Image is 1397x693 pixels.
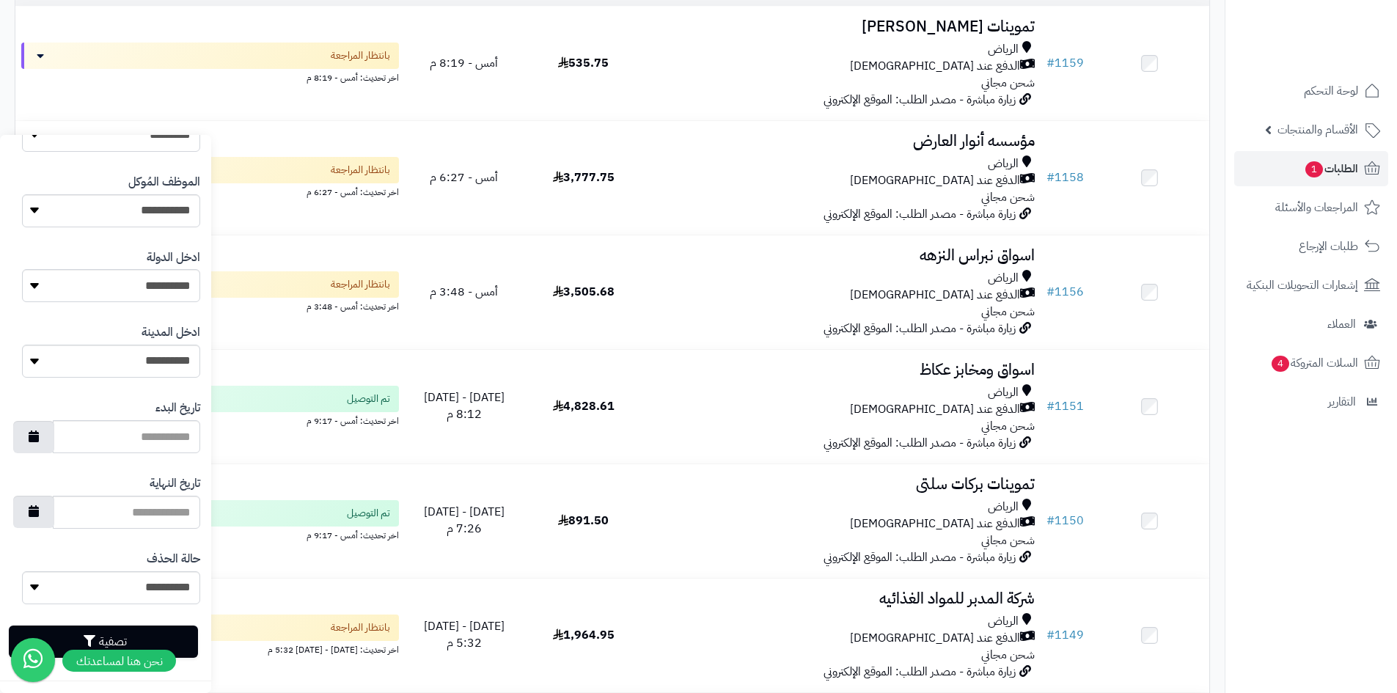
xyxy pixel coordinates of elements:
a: العملاء [1234,307,1388,342]
a: #1159 [1046,54,1084,72]
div: اخر تحديث: أمس - 8:19 م [21,69,399,84]
span: # [1046,512,1055,529]
label: تاريخ البدء [155,400,200,417]
span: الرياض [988,155,1019,172]
span: زيارة مباشرة - مصدر الطلب: الموقع الإلكتروني [824,434,1016,452]
a: #1150 [1046,512,1084,529]
span: إشعارات التحويلات البنكية [1247,275,1358,296]
span: # [1046,626,1055,644]
span: الرياض [988,384,1019,401]
span: السلات المتروكة [1270,353,1358,373]
span: [DATE] - [DATE] 8:12 م [424,389,505,423]
span: الدفع عند [DEMOGRAPHIC_DATA] [850,516,1020,532]
span: الدفع عند [DEMOGRAPHIC_DATA] [850,287,1020,304]
label: الموظف المُوكل [128,174,200,191]
label: ادخل المدينة [142,324,200,341]
span: التقارير [1328,392,1356,412]
span: أمس - 8:19 م [430,54,498,72]
span: زيارة مباشرة - مصدر الطلب: الموقع الإلكتروني [824,320,1016,337]
span: الدفع عند [DEMOGRAPHIC_DATA] [850,630,1020,647]
a: #1149 [1046,626,1084,644]
h3: اسواق ومخابز عكاظ [649,362,1035,378]
h3: تموينات [PERSON_NAME] [649,18,1035,35]
span: # [1046,283,1055,301]
span: الدفع عند [DEMOGRAPHIC_DATA] [850,172,1020,189]
a: المراجعات والأسئلة [1234,190,1388,225]
label: ادخل الدولة [147,249,200,266]
span: الرياض [988,499,1019,516]
label: تاريخ النهاية [150,475,200,492]
span: شحن مجاني [981,417,1035,435]
span: زيارة مباشرة - مصدر الطلب: الموقع الإلكتروني [824,549,1016,566]
span: # [1046,54,1055,72]
span: زيارة مباشرة - مصدر الطلب: الموقع الإلكتروني [824,663,1016,681]
span: الرياض [988,41,1019,58]
span: شحن مجاني [981,646,1035,664]
button: تصفية [9,626,198,658]
h3: تموينات بركات سلتى [649,476,1035,493]
h3: اسواق نبراس النزهه [649,247,1035,264]
a: إشعارات التحويلات البنكية [1234,268,1388,303]
span: بانتظار المراجعة [331,277,390,292]
span: 891.50 [558,512,609,529]
span: # [1046,397,1055,415]
span: [DATE] - [DATE] 5:32 م [424,617,505,652]
a: لوحة التحكم [1234,73,1388,109]
span: زيارة مباشرة - مصدر الطلب: الموقع الإلكتروني [824,91,1016,109]
span: شحن مجاني [981,303,1035,320]
a: طلبات الإرجاع [1234,229,1388,264]
span: الرياض [988,270,1019,287]
span: # [1046,169,1055,186]
a: السلات المتروكة4 [1234,345,1388,381]
span: 3,505.68 [553,283,615,301]
span: شحن مجاني [981,532,1035,549]
span: تم التوصيل [347,392,390,406]
h3: مؤسسه أنوار العارض [649,133,1035,150]
span: زيارة مباشرة - مصدر الطلب: الموقع الإلكتروني [824,205,1016,223]
span: الدفع عند [DEMOGRAPHIC_DATA] [850,401,1020,418]
span: بانتظار المراجعة [331,620,390,635]
span: أمس - 3:48 م [430,283,498,301]
span: طلبات الإرجاع [1299,236,1358,257]
span: 1 [1305,161,1323,177]
a: التقارير [1234,384,1388,419]
a: #1158 [1046,169,1084,186]
span: أمس - 6:27 م [430,169,498,186]
a: الطلبات1 [1234,151,1388,186]
span: 1,964.95 [553,626,615,644]
span: بانتظار المراجعة [331,163,390,177]
span: بانتظار المراجعة [331,48,390,63]
label: حالة الحذف [147,551,200,568]
span: المراجعات والأسئلة [1275,197,1358,218]
a: #1151 [1046,397,1084,415]
a: #1156 [1046,283,1084,301]
span: العملاء [1327,314,1356,334]
span: الرياض [988,613,1019,630]
span: شحن مجاني [981,188,1035,206]
span: 4 [1272,356,1289,372]
span: [DATE] - [DATE] 7:26 م [424,503,505,538]
span: لوحة التحكم [1304,81,1358,101]
span: الأقسام والمنتجات [1277,120,1358,140]
span: الدفع عند [DEMOGRAPHIC_DATA] [850,58,1020,75]
h3: شركة المدبر للمواد الغذائيه [649,590,1035,607]
span: 535.75 [558,54,609,72]
span: شحن مجاني [981,74,1035,92]
span: 3,777.75 [553,169,615,186]
span: 4,828.61 [553,397,615,415]
span: الطلبات [1304,158,1358,179]
span: تم التوصيل [347,506,390,521]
